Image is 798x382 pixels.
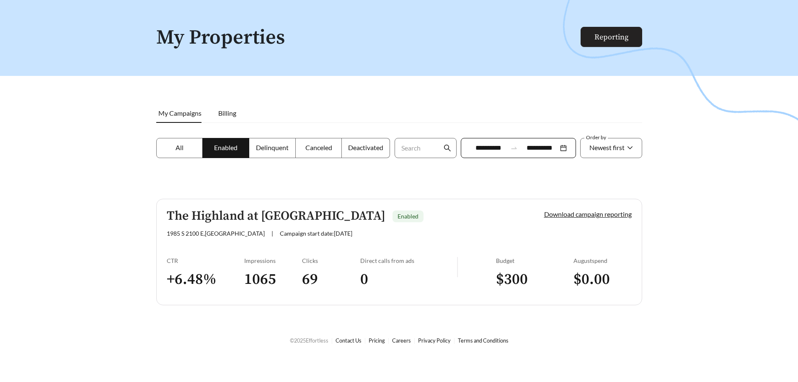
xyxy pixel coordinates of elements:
[573,257,632,264] div: August spend
[280,230,352,237] span: Campaign start date: [DATE]
[167,270,244,289] h3: + 6.48 %
[360,270,457,289] h3: 0
[496,257,573,264] div: Budget
[158,109,201,117] span: My Campaigns
[218,109,236,117] span: Billing
[573,270,632,289] h3: $ 0.00
[156,199,642,305] a: The Highland at [GEOGRAPHIC_DATA]Enabled1985 S 2100 E,[GEOGRAPHIC_DATA]|Campaign start date:[DATE...
[214,143,238,151] span: Enabled
[510,144,518,152] span: swap-right
[256,143,289,151] span: Delinquent
[510,144,518,152] span: to
[581,27,642,47] button: Reporting
[244,257,302,264] div: Impressions
[305,143,332,151] span: Canceled
[589,143,625,151] span: Newest first
[156,27,581,49] h1: My Properties
[176,143,183,151] span: All
[167,230,265,237] span: 1985 S 2100 E , [GEOGRAPHIC_DATA]
[457,257,458,277] img: line
[167,209,385,223] h5: The Highland at [GEOGRAPHIC_DATA]
[167,257,244,264] div: CTR
[360,257,457,264] div: Direct calls from ads
[496,270,573,289] h3: $ 300
[302,270,360,289] h3: 69
[544,210,632,218] a: Download campaign reporting
[244,270,302,289] h3: 1065
[398,213,418,220] span: Enabled
[302,257,360,264] div: Clicks
[444,144,451,152] span: search
[271,230,273,237] span: |
[594,32,628,42] a: Reporting
[348,143,383,151] span: Deactivated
